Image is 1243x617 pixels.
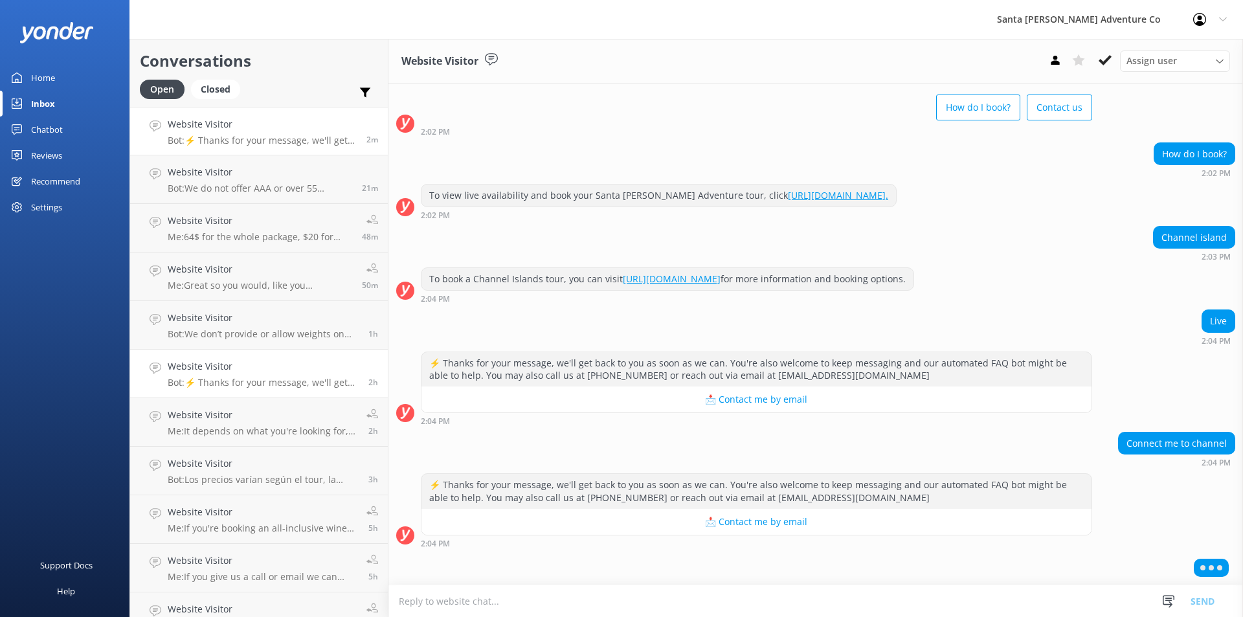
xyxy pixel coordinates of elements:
button: Contact us [1027,95,1092,120]
p: Bot: Los precios varían según el tour, la temporada, el tamaño del grupo y el tipo de tarifa. Par... [168,474,359,486]
div: Sep 04 2025 02:04pm (UTC -07:00) America/Tijuana [421,416,1092,425]
h3: Website Visitor [401,53,478,70]
p: Bot: We do not offer AAA or over 55 discounts. However, you can explore our current specials at [... [168,183,352,194]
h4: Website Visitor [168,505,357,519]
h4: Website Visitor [168,602,357,616]
a: [URL][DOMAIN_NAME]. [788,189,888,201]
h2: Conversations [140,49,378,73]
a: Website VisitorMe:Great so you would, like you mentioned, be able to make a 9:30 tour time with a... [130,252,388,301]
strong: 2:04 PM [421,540,450,548]
div: Sep 04 2025 02:04pm (UTC -07:00) America/Tijuana [421,539,1092,548]
strong: 2:02 PM [421,128,450,136]
a: Website VisitorBot:Los precios varían según el tour, la temporada, el tamaño del grupo y el tipo ... [130,447,388,495]
strong: 2:04 PM [421,295,450,303]
div: To view live availability and book your Santa [PERSON_NAME] Adventure tour, click [421,185,896,207]
div: Home [31,65,55,91]
div: How do I book? [1154,143,1235,165]
p: Me: If you're booking an all-inclusive wine tour the tasting fees for each of three wineries is c... [168,522,357,534]
p: Bot: We don’t provide or allow weights on our snorkeling tours. The wetsuits keep guests naturall... [168,328,359,340]
div: Channel island [1154,227,1235,249]
h4: Website Visitor [168,117,357,131]
p: Me: Great so you would, like you mentioned, be able to make a 9:30 tour time with an 8AM ferry ri... [168,280,352,291]
strong: 2:04 PM [1202,459,1231,467]
strong: 2:03 PM [1202,253,1231,261]
strong: 2:04 PM [1202,337,1231,345]
div: Sep 04 2025 02:04pm (UTC -07:00) America/Tijuana [1118,458,1235,467]
h4: Website Visitor [168,554,357,568]
span: Sep 04 2025 01:18pm (UTC -07:00) America/Tijuana [362,231,378,242]
div: Sep 04 2025 02:04pm (UTC -07:00) America/Tijuana [1202,336,1235,345]
a: Open [140,82,191,96]
p: Bot: ⚡ Thanks for your message, we'll get back to you as soon as we can. You're also welcome to k... [168,135,357,146]
div: Closed [191,80,240,99]
div: To book a Channel Islands tour, you can visit for more information and booking options. [421,268,913,290]
img: yonder-white-logo.png [19,22,94,43]
div: Connect me to channel [1119,432,1235,454]
div: Chatbot [31,117,63,142]
a: Website VisitorBot:⚡ Thanks for your message, we'll get back to you as soon as we can. You're als... [130,350,388,398]
h4: Website Visitor [168,262,352,276]
div: Live [1202,310,1235,332]
div: Sep 04 2025 02:02pm (UTC -07:00) America/Tijuana [1154,168,1235,177]
strong: 2:02 PM [421,212,450,219]
div: Sep 04 2025 02:02pm (UTC -07:00) America/Tijuana [421,210,897,219]
div: Sep 04 2025 02:04pm (UTC -07:00) America/Tijuana [421,294,914,303]
a: Website VisitorMe:64$ for the whole package, $20 for either mask and snorkel or fins only, $39 fo... [130,204,388,252]
span: Sep 04 2025 11:36am (UTC -07:00) America/Tijuana [368,425,378,436]
strong: 2:02 PM [1202,170,1231,177]
div: Support Docs [40,552,93,578]
div: Inbox [31,91,55,117]
h4: Website Visitor [168,311,359,325]
button: 📩 Contact me by email [421,509,1092,535]
strong: 2:04 PM [421,418,450,425]
p: Bot: ⚡ Thanks for your message, we'll get back to you as soon as we can. You're also welcome to k... [168,377,359,388]
span: Sep 04 2025 10:35am (UTC -07:00) America/Tijuana [368,474,378,485]
div: Help [57,578,75,604]
span: Sep 04 2025 01:45pm (UTC -07:00) America/Tijuana [362,183,378,194]
a: Website VisitorBot:We don’t provide or allow weights on our snorkeling tours. The wetsuits keep g... [130,301,388,350]
div: Settings [31,194,62,220]
a: [URL][DOMAIN_NAME] [623,273,721,285]
div: ⚡ Thanks for your message, we'll get back to you as soon as we can. You're also welcome to keep m... [421,474,1092,508]
div: Sep 04 2025 02:02pm (UTC -07:00) America/Tijuana [421,127,1092,136]
span: Sep 04 2025 01:16pm (UTC -07:00) America/Tijuana [362,280,378,291]
button: How do I book? [936,95,1020,120]
span: Sep 04 2025 08:41am (UTC -07:00) America/Tijuana [368,522,378,533]
div: ⚡ Thanks for your message, we'll get back to you as soon as we can. You're also welcome to keep m... [421,352,1092,387]
span: Assign user [1126,54,1177,68]
a: Website VisitorBot:We do not offer AAA or over 55 discounts. However, you can explore our current... [130,155,388,204]
a: Closed [191,82,247,96]
div: Reviews [31,142,62,168]
p: Me: It depends on what you're looking for, we have part-time and closer to full-time schedules av... [168,425,357,437]
p: Me: If you give us a call or email we can help you with any questions you may have about your boo... [168,571,357,583]
button: 📩 Contact me by email [421,387,1092,412]
h4: Website Visitor [168,408,357,422]
a: Website VisitorMe:If you give us a call or email we can help you with any questions you may have ... [130,544,388,592]
div: Recommend [31,168,80,194]
div: Assign User [1120,50,1230,71]
p: Me: 64$ for the whole package, $20 for either mask and snorkel or fins only, $39 for mask, snorke... [168,231,352,243]
span: Sep 04 2025 08:37am (UTC -07:00) America/Tijuana [368,571,378,582]
div: Open [140,80,185,99]
h4: Website Visitor [168,165,352,179]
span: Sep 04 2025 02:04pm (UTC -07:00) America/Tijuana [366,134,378,145]
a: Website VisitorMe:It depends on what you're looking for, we have part-time and closer to full-tim... [130,398,388,447]
h4: Website Visitor [168,359,359,374]
span: Sep 04 2025 12:05pm (UTC -07:00) America/Tijuana [368,377,378,388]
a: Website VisitorBot:⚡ Thanks for your message, we'll get back to you as soon as we can. You're als... [130,107,388,155]
h4: Website Visitor [168,214,352,228]
span: Sep 04 2025 12:19pm (UTC -07:00) America/Tijuana [368,328,378,339]
a: Website VisitorMe:If you're booking an all-inclusive wine tour the tasting fees for each of three... [130,495,388,544]
div: Sep 04 2025 02:03pm (UTC -07:00) America/Tijuana [1153,252,1235,261]
h4: Website Visitor [168,456,359,471]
